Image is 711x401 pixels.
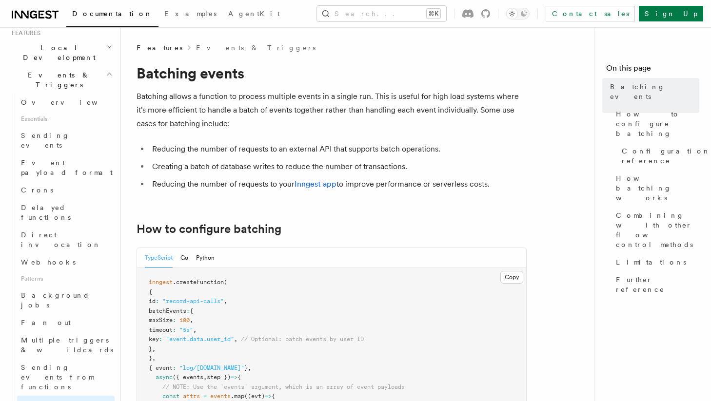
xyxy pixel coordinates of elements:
span: { event [149,364,173,371]
a: Multiple triggers & wildcards [17,331,115,359]
span: inngest [149,279,173,286]
button: Toggle dark mode [506,8,530,19]
span: async [156,374,173,381]
span: : [159,336,162,343]
span: , [248,364,251,371]
span: Combining with other flow control methods [616,210,699,249]
span: => [231,374,237,381]
span: Event payload format [21,159,113,176]
span: = [203,393,207,400]
a: How batching works [612,170,699,207]
a: Sign Up [639,6,703,21]
span: { [272,393,275,400]
a: Fan out [17,314,115,331]
span: => [265,393,272,400]
a: Sending events [17,127,115,154]
span: Direct invocation [21,231,101,248]
span: Examples [164,10,217,18]
span: timeout [149,326,173,333]
kbd: ⌘K [427,9,440,19]
a: Overview [17,94,115,111]
span: // Optional: batch events by user ID [241,336,364,343]
a: Crons [17,181,115,199]
span: : [173,317,176,324]
span: Crons [21,186,53,194]
span: .map [231,393,244,400]
span: Limitations [616,257,686,267]
span: Background jobs [21,291,90,309]
button: Search...⌘K [317,6,446,21]
span: batchEvents [149,307,186,314]
button: Go [180,248,188,268]
span: { [237,374,241,381]
span: Batching events [610,82,699,101]
span: "log/[DOMAIN_NAME]" [179,364,244,371]
span: , [203,374,207,381]
span: Webhooks [21,258,76,266]
span: "5s" [179,326,193,333]
span: , [152,345,156,352]
a: Delayed functions [17,199,115,226]
span: Configuration reference [622,146,711,166]
span: , [193,326,197,333]
span: } [149,345,152,352]
a: Sending events from functions [17,359,115,396]
span: .createFunction [173,279,224,286]
span: const [162,393,179,400]
span: Sending events from functions [21,363,94,391]
span: Events & Triggers [8,70,106,90]
span: How to configure batching [616,109,699,138]
span: 100 [179,317,190,324]
span: attrs [183,393,200,400]
span: : [186,307,190,314]
span: Multiple triggers & wildcards [21,336,113,354]
span: , [190,317,193,324]
span: Features [137,43,182,53]
span: , [224,298,227,305]
span: key [149,336,159,343]
span: { [190,307,193,314]
a: Event payload format [17,154,115,181]
span: Sending events [21,132,70,149]
span: } [244,364,248,371]
li: Reducing the number of requests to your to improve performance or serverless costs. [149,177,527,191]
a: Batching events [606,78,699,105]
a: AgentKit [222,3,286,26]
a: Webhooks [17,253,115,271]
span: } [149,355,152,362]
button: Copy [500,271,523,284]
a: Combining with other flow control methods [612,207,699,253]
a: Documentation [66,3,158,27]
span: : [156,298,159,305]
span: id [149,298,156,305]
a: How to configure batching [612,105,699,142]
a: Inngest app [295,179,336,189]
span: // NOTE: Use the `events` argument, which is an array of event payloads [162,383,405,390]
button: TypeScript [145,248,173,268]
span: Documentation [72,10,153,18]
span: Delayed functions [21,204,71,221]
span: How batching works [616,173,699,203]
span: maxSize [149,317,173,324]
a: Direct invocation [17,226,115,253]
span: Fan out [21,319,71,326]
span: ( [224,279,227,286]
span: Local Development [8,43,106,62]
button: Local Development [8,39,115,66]
a: Further reference [612,271,699,298]
span: Further reference [616,275,699,294]
span: AgentKit [228,10,280,18]
a: Background jobs [17,286,115,314]
span: Overview [21,98,121,106]
span: : [173,364,176,371]
span: events [210,393,231,400]
span: ((evt) [244,393,265,400]
span: , [152,355,156,362]
span: { [149,288,152,295]
span: Patterns [17,271,115,286]
a: Contact sales [546,6,635,21]
span: ({ events [173,374,203,381]
li: Creating a batch of database writes to reduce the number of transactions. [149,160,527,173]
span: Essentials [17,111,115,127]
button: Python [196,248,215,268]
